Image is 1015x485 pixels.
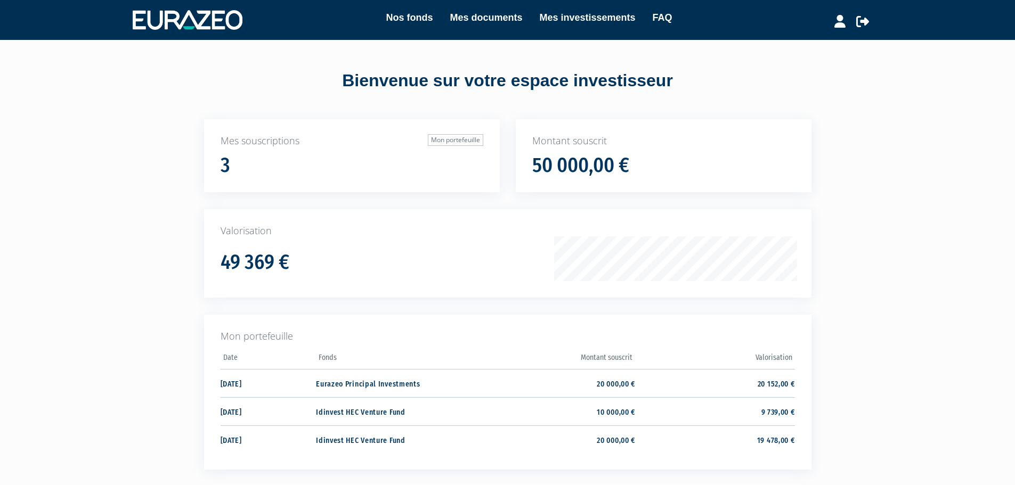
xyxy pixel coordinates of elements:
th: Valorisation [635,350,794,369]
a: Nos fonds [386,10,433,25]
td: 9 739,00 € [635,397,794,425]
td: [DATE] [221,425,316,454]
td: Eurazeo Principal Investments [316,369,475,397]
th: Fonds [316,350,475,369]
td: Idinvest HEC Venture Fund [316,425,475,454]
td: 10 000,00 € [476,397,635,425]
h1: 3 [221,154,230,177]
a: FAQ [653,10,672,25]
a: Mes documents [450,10,522,25]
a: Mes investissements [539,10,635,25]
td: [DATE] [221,369,316,397]
td: [DATE] [221,397,316,425]
td: 20 000,00 € [476,425,635,454]
th: Date [221,350,316,369]
td: 20 152,00 € [635,369,794,397]
td: Idinvest HEC Venture Fund [316,397,475,425]
img: 1732889491-logotype_eurazeo_blanc_rvb.png [133,10,242,29]
p: Valorisation [221,224,795,238]
p: Mon portefeuille [221,330,795,343]
div: Bienvenue sur votre espace investisseur [180,69,835,93]
td: 19 478,00 € [635,425,794,454]
h1: 49 369 € [221,251,289,274]
a: Mon portefeuille [428,134,483,146]
p: Mes souscriptions [221,134,483,148]
th: Montant souscrit [476,350,635,369]
td: 20 000,00 € [476,369,635,397]
h1: 50 000,00 € [532,154,629,177]
p: Montant souscrit [532,134,795,148]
